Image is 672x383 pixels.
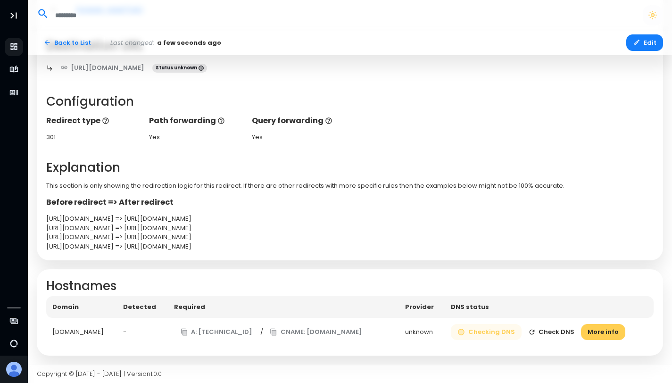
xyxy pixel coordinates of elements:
span: Copyright © [DATE] - [DATE] | Version 1.0.0 [37,369,162,378]
p: Redirect type [46,115,140,126]
button: A: [TECHNICAL_ID] [174,324,259,341]
div: [URL][DOMAIN_NAME] => [URL][DOMAIN_NAME] [46,242,654,251]
div: 301 [46,133,140,142]
h2: Explanation [46,160,654,175]
a: [URL][DOMAIN_NAME] [54,59,151,76]
a: Back to List [37,34,98,51]
th: Detected [117,296,167,318]
button: Toggle Aside [5,7,23,25]
div: [URL][DOMAIN_NAME] => [URL][DOMAIN_NAME] [46,233,654,242]
p: Path forwarding [149,115,243,126]
button: Check DNS [522,324,581,341]
th: Required [168,296,399,318]
div: Yes [252,133,346,142]
span: Last changed: [110,38,154,48]
td: - [117,318,167,347]
button: CNAME: [DOMAIN_NAME] [263,324,369,341]
th: Domain [46,296,117,318]
button: More info [581,324,625,341]
span: Status unknown [152,64,207,73]
div: unknown [405,327,439,337]
div: [URL][DOMAIN_NAME] => [URL][DOMAIN_NAME] [46,214,654,224]
td: / [168,318,399,347]
div: [DOMAIN_NAME] [52,327,111,337]
button: Checking DNS [451,324,522,341]
p: Before redirect => After redirect [46,197,654,208]
p: This section is only showing the redirection logic for this redirect. If there are other redirect... [46,181,654,191]
th: Provider [399,296,445,318]
div: Yes [149,133,243,142]
p: Query forwarding [252,115,346,126]
div: [URL][DOMAIN_NAME] => [URL][DOMAIN_NAME] [46,224,654,233]
h2: Hostnames [46,279,654,293]
button: Edit [626,34,663,51]
th: DNS status [445,296,654,318]
span: a few seconds ago [157,38,221,48]
h2: Configuration [46,94,654,109]
img: Avatar [6,362,22,377]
